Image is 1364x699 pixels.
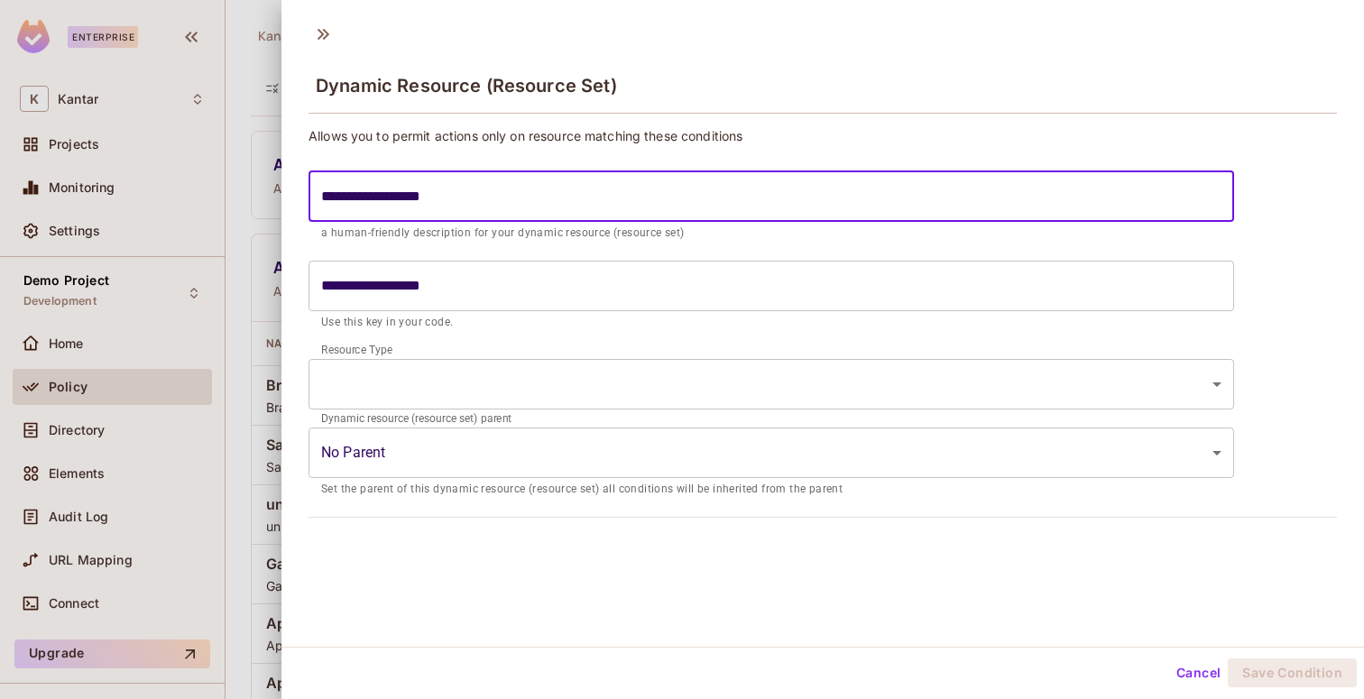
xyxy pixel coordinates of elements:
[321,225,1221,243] p: a human-friendly description for your dynamic resource (resource set)
[321,314,1221,332] p: Use this key in your code.
[321,481,1221,499] p: Set the parent of this dynamic resource (resource set) all conditions will be inherited from the ...
[309,428,1234,478] div: Without label
[316,75,617,97] span: Dynamic Resource (Resource Set)
[321,410,511,426] label: Dynamic resource (resource set) parent
[309,359,1234,409] div: Without label
[321,342,392,357] label: Resource Type
[309,127,1337,144] p: Allows you to permit actions only on resource matching these conditions
[1228,658,1357,687] button: Save Condition
[1169,658,1228,687] button: Cancel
